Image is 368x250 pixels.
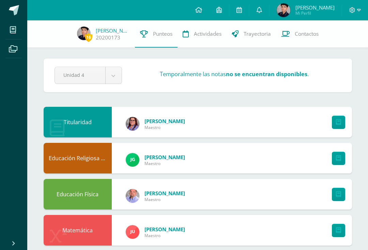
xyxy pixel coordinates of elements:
[295,30,319,37] span: Contactos
[276,20,324,48] a: Contactos
[63,67,97,83] span: Unidad 4
[135,20,178,48] a: Punteos
[44,215,112,246] div: Matemática
[144,197,185,202] span: Maestro
[277,3,290,17] img: 1e3bb53c3348141af241b7994bc57232.png
[160,70,309,78] h3: Temporalmente las notas .
[144,226,185,233] span: [PERSON_NAME]
[96,27,130,34] a: [PERSON_NAME]
[96,34,120,41] a: 20200173
[126,189,139,203] img: 6c58b5a751619099581147680274b29f.png
[194,30,221,37] span: Actividades
[126,153,139,167] img: 3da61d9b1d2c0c7b8f7e89c78bbce001.png
[295,4,335,11] span: [PERSON_NAME]
[244,30,271,37] span: Trayectoria
[126,225,139,239] img: b5613e1a4347ac065b47e806e9a54e9c.png
[295,10,335,16] span: Mi Perfil
[44,143,112,173] div: Educación Religiosa Escolar
[227,20,276,48] a: Trayectoria
[144,118,185,124] span: [PERSON_NAME]
[126,117,139,131] img: fda4ebce342fd1e8b3b59cfba0d95288.png
[178,20,227,48] a: Actividades
[144,190,185,197] span: [PERSON_NAME]
[153,30,172,37] span: Punteos
[55,67,122,84] a: Unidad 4
[226,70,307,78] strong: no se encuentran disponibles
[44,107,112,137] div: Titularidad
[85,33,92,41] span: 16
[144,154,185,161] span: [PERSON_NAME]
[77,27,91,40] img: 1e3bb53c3348141af241b7994bc57232.png
[144,161,185,166] span: Maestro
[44,179,112,210] div: Educación Física
[144,124,185,130] span: Maestro
[144,233,185,238] span: Maestro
